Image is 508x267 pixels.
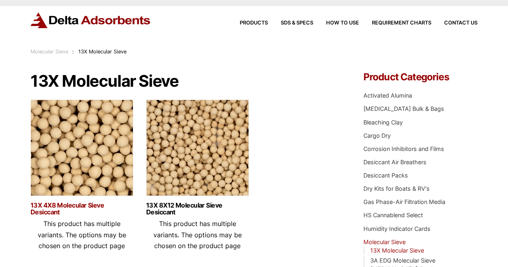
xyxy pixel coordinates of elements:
[72,49,74,55] span: :
[240,20,268,26] span: Products
[363,212,423,218] a: HS Cannablend Select
[363,198,445,205] a: Gas Phase-Air Filtration Media
[363,105,444,112] a: [MEDICAL_DATA] Bulk & Bags
[363,92,412,99] a: Activated Alumina
[363,132,391,139] a: Cargo Dry
[268,20,313,26] a: SDS & SPECS
[146,202,249,216] a: 13X 8X12 Molecular Sieve Desiccant
[431,20,477,26] a: Contact Us
[363,159,426,165] a: Desiccant Air Breathers
[363,225,430,232] a: Humidity Indicator Cards
[326,20,359,26] span: How to Use
[31,72,341,90] h1: 13X Molecular Sieve
[31,49,68,55] a: Molecular Sieve
[78,49,126,55] span: 13X Molecular Sieve
[363,238,406,245] a: Molecular Sieve
[363,145,444,152] a: Corrosion Inhibitors and Films
[153,220,242,249] span: This product has multiple variants. The options may be chosen on the product page
[363,185,430,192] a: Dry Kits for Boats & RV's
[359,20,431,26] a: Requirement Charts
[281,20,313,26] span: SDS & SPECS
[313,20,359,26] a: How to Use
[444,20,477,26] span: Contact Us
[363,119,403,126] a: Bleaching Clay
[372,20,431,26] span: Requirement Charts
[38,220,126,249] span: This product has multiple variants. The options may be chosen on the product page
[370,247,424,254] a: 13X Molecular Sieve
[31,12,151,28] img: Delta Adsorbents
[363,172,408,179] a: Desiccant Packs
[227,20,268,26] a: Products
[363,72,477,82] h4: Product Categories
[31,202,133,216] a: 13X 4X8 Molecular Sieve Desiccant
